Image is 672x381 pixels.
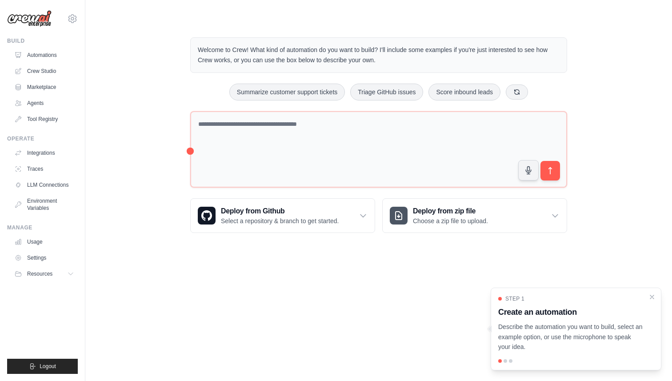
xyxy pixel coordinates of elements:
a: Integrations [11,146,78,160]
a: Agents [11,96,78,110]
p: Choose a zip file to upload. [413,217,488,225]
h3: Deploy from Github [221,206,339,217]
a: Usage [11,235,78,249]
p: Select a repository & branch to get started. [221,217,339,225]
span: Step 1 [505,295,524,302]
a: Settings [11,251,78,265]
button: Resources [11,267,78,281]
a: Environment Variables [11,194,78,215]
button: Close walkthrough [648,293,656,301]
p: Welcome to Crew! What kind of automation do you want to build? I'll include some examples if you'... [198,45,560,65]
a: Marketplace [11,80,78,94]
a: Crew Studio [11,64,78,78]
a: Traces [11,162,78,176]
p: Describe the automation you want to build, select an example option, or use the microphone to spe... [498,322,643,352]
a: LLM Connections [11,178,78,192]
div: Manage [7,224,78,231]
img: Logo [7,10,52,27]
div: Operate [7,135,78,142]
span: Logout [40,363,56,370]
a: Tool Registry [11,112,78,126]
div: Build [7,37,78,44]
h3: Create an automation [498,306,643,318]
h3: Deploy from zip file [413,206,488,217]
span: Resources [27,270,52,277]
a: Automations [11,48,78,62]
button: Triage GitHub issues [350,84,423,100]
button: Score inbound leads [428,84,500,100]
button: Summarize customer support tickets [229,84,345,100]
button: Logout [7,359,78,374]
